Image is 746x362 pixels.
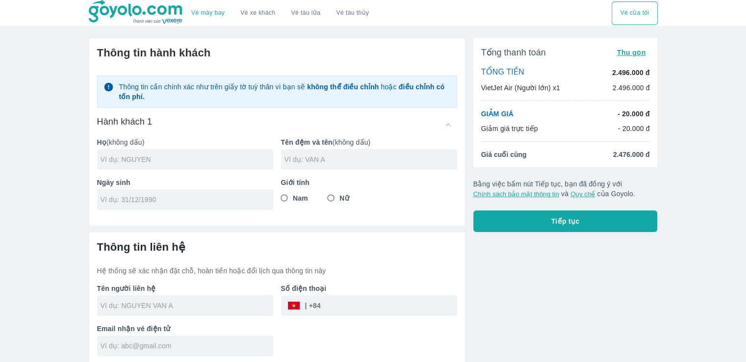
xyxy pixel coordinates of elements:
[97,240,457,254] h6: Thông tin liên hệ
[97,325,171,333] b: Email nhận vé điện tử
[570,190,595,198] button: Quy chế
[612,68,649,78] p: 2.496.000 đ
[617,49,646,56] span: Thu gọn
[101,341,273,351] input: Ví dụ: abc@gmail.com
[97,266,457,276] p: Hệ thống sẽ xác nhận đặt chỗ, hoàn tiền hoặc đổi lịch qua thông tin này
[281,137,457,147] p: (không dấu)
[281,284,327,292] b: Số điện thoại
[618,124,650,133] p: - 20.000 đ
[613,83,650,93] p: 2.496.000 đ
[481,124,538,133] p: Giảm giá trực tiếp
[481,47,546,58] span: Tổng thanh toán
[481,150,527,159] span: Giá cuối cùng
[284,155,457,164] input: Ví dụ: VAN A
[101,195,263,205] input: Ví dụ: 31/12/1990
[101,301,273,310] input: Ví dụ: NGUYEN VAN A
[339,193,349,203] span: Nữ
[97,46,457,60] h6: Thông tin hành khách
[612,1,657,25] div: choose transportation mode
[283,1,329,25] a: Vé tàu lửa
[183,1,377,25] div: choose transportation mode
[328,1,377,25] button: Vé tàu thủy
[97,138,106,146] b: Họ
[617,109,649,119] p: - 20.000 đ
[473,179,658,199] p: Bằng việc bấm nút Tiếp tục, bạn đã đồng ý với và của Goyolo.
[307,83,379,91] strong: không thể điều chỉnh
[240,9,275,17] a: Vé xe khách
[97,116,153,128] h6: Hành khách 1
[473,210,658,232] button: Tiếp tục
[97,137,273,147] p: (không dấu)
[281,178,457,187] p: Giới tính
[481,83,560,93] p: VietJet Air (Người lớn) x1
[97,284,156,292] b: Tên người liên hệ
[613,150,650,159] span: 2.476.000 đ
[281,138,333,146] b: Tên đệm và tên
[97,178,273,187] p: Ngày sinh
[119,82,450,102] p: Thông tin cần chính xác như trên giấy tờ tuỳ thân vì bạn sẽ hoặc
[481,67,524,78] p: TỔNG TIỀN
[293,193,308,203] span: Nam
[101,155,273,164] input: Ví dụ: NGUYEN
[473,190,559,198] button: Chính sách bảo mật thông tin
[551,216,580,226] span: Tiếp tục
[613,46,650,59] button: Thu gọn
[481,109,514,119] p: GIẢM GIÁ
[191,9,225,17] a: Vé máy bay
[612,1,657,25] button: Vé của tôi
